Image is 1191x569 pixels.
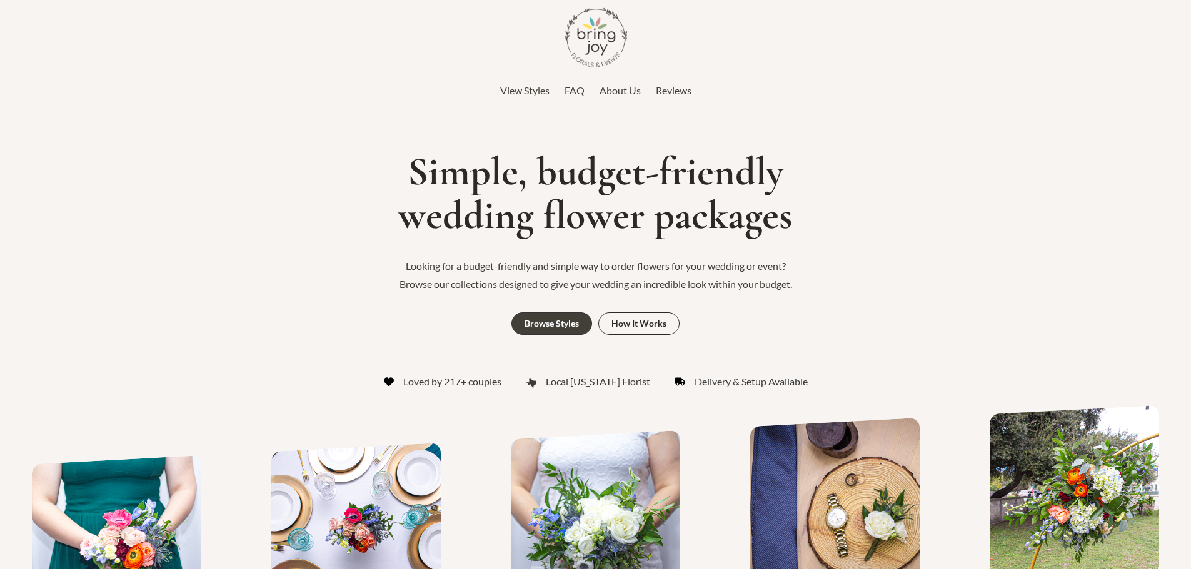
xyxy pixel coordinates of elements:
div: How It Works [611,319,666,328]
span: Local [US_STATE] Florist [546,372,650,391]
a: View Styles [500,81,550,100]
a: Reviews [656,81,691,100]
h1: Simple, budget-friendly wedding flower packages [6,150,1185,238]
a: Browse Styles [511,312,592,335]
span: Loved by 217+ couples [403,372,501,391]
span: Reviews [656,84,691,96]
span: Delivery & Setup Available [695,372,808,391]
a: How It Works [598,312,680,335]
p: Looking for a budget-friendly and simple way to order flowers for your wedding or event? Browse o... [389,257,802,294]
nav: Top Header Menu [221,81,971,100]
span: FAQ [565,84,585,96]
span: View Styles [500,84,550,96]
span: About Us [600,84,641,96]
a: FAQ [565,81,585,100]
a: About Us [600,81,641,100]
div: Browse Styles [525,319,579,328]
